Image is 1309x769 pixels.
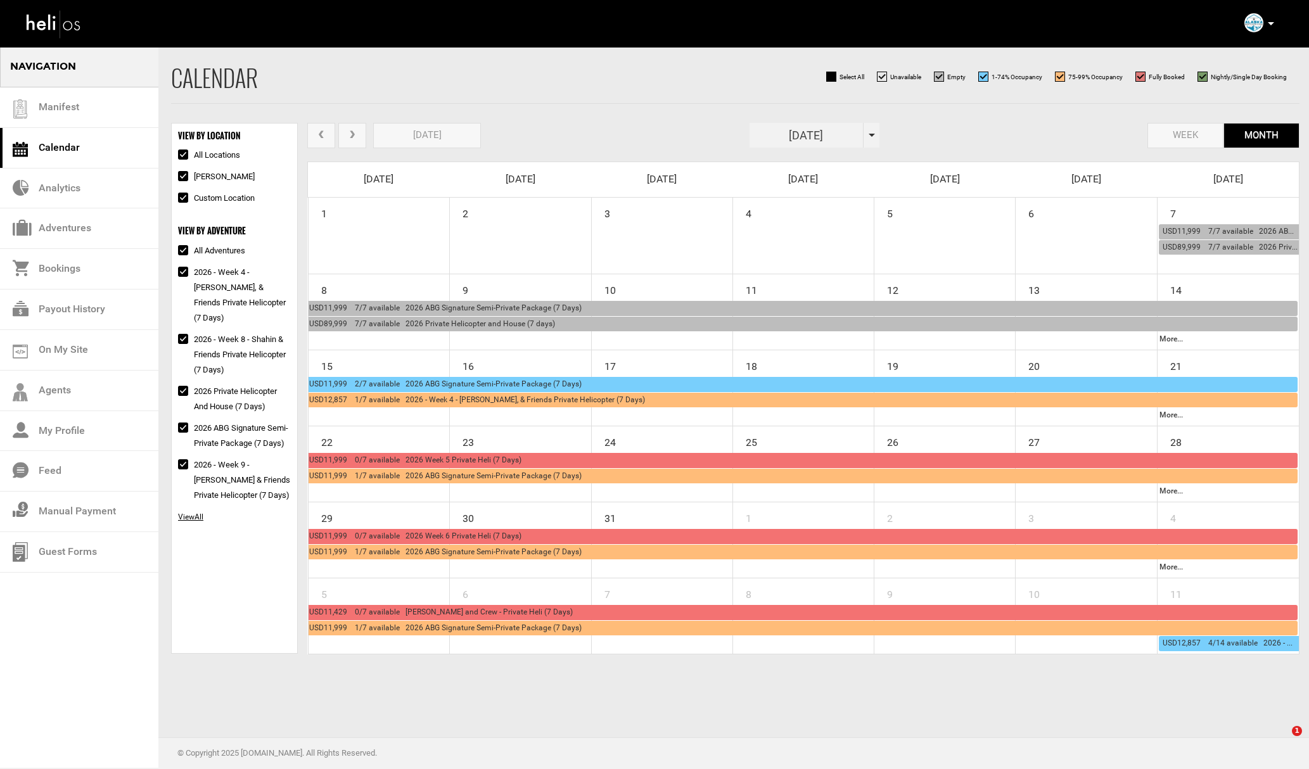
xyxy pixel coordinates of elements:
[1135,72,1185,82] label: Fully Booked
[309,303,582,312] span: USD11,999 7/7 available 2026 ABG Signature Semi-Private Package (7 Days)
[307,123,335,149] button: prev
[309,471,582,480] span: USD11,999 1/7 available 2026 ABG Signature Semi-Private Package (7 Days)
[364,173,393,185] span: [DATE]
[309,198,328,223] span: 1
[733,426,758,452] span: 25
[1292,726,1302,736] span: 1
[1016,350,1041,376] span: 20
[309,547,582,556] span: USD11,999 1/7 available 2026 ABG Signature Semi-Private Package (7 Days)
[733,274,758,300] span: 11
[450,502,475,528] span: 30
[450,350,475,376] span: 16
[373,123,481,149] button: [DATE]
[178,384,291,414] label: 2026 Private Helicopter and House (7 days)
[450,274,469,300] span: 9
[1159,486,1183,495] a: More...
[1016,502,1035,528] span: 3
[592,502,617,528] span: 31
[506,173,535,185] span: [DATE]
[874,502,894,528] span: 2
[1158,426,1183,452] span: 28
[178,169,255,184] label: [PERSON_NAME]
[450,578,469,604] span: 6
[309,319,555,328] span: USD89,999 7/7 available 2026 Private Helicopter and House (7 days)
[1158,274,1183,300] span: 14
[874,426,900,452] span: 26
[1055,72,1123,82] label: 75-99% Occupancy
[309,623,582,632] span: USD11,999 1/7 available 2026 ABG Signature Semi-Private Package (7 Days)
[874,350,900,376] span: 19
[450,198,469,223] span: 2
[178,148,240,163] label: All Locations
[592,274,617,300] span: 10
[1016,198,1035,223] span: 6
[978,72,1042,82] label: 1-74% Occupancy
[309,426,334,452] span: 22
[1213,173,1243,185] span: [DATE]
[1223,123,1299,149] button: month
[1158,578,1183,604] span: 11
[874,274,900,300] span: 12
[309,531,521,540] span: USD11,999 0/7 available 2026 Week 6 Private Heli (7 Days)
[178,225,291,237] div: VIEW BY ADVENTURE
[338,123,366,149] button: next
[309,578,328,604] span: 5
[934,72,966,82] label: Empty
[178,265,291,326] label: 2026 - Week 4 - [PERSON_NAME], & Friends Private Helicopter (7 Days)
[733,502,753,528] span: 1
[930,173,960,185] span: [DATE]
[309,455,521,464] span: USD11,999 0/7 available 2026 Week 5 Private Heli (7 Days)
[733,350,758,376] span: 18
[11,99,30,118] img: guest-list.svg
[1159,334,1183,343] a: More...
[171,65,258,91] h2: Calendar
[450,426,475,452] span: 23
[1016,426,1041,452] span: 27
[309,502,334,528] span: 29
[877,72,921,82] label: Unavailable
[647,173,677,185] span: [DATE]
[1158,502,1177,528] span: 4
[733,198,753,223] span: 4
[25,7,82,41] img: heli-logo
[178,332,291,378] label: 2026 - Week 8 - Shahin & Friends Private Helicopter (7 Days)
[592,426,617,452] span: 24
[309,607,573,616] span: USD11,429 0/7 available [PERSON_NAME] and Crew - Private Heli (7 Days)
[874,198,894,223] span: 5
[1071,173,1101,185] span: [DATE]
[13,383,28,402] img: agents-icon.svg
[178,421,291,451] label: 2026 ABG Signature Semi-Private Package (7 Days)
[1016,274,1041,300] span: 13
[1159,410,1183,419] a: More...
[1158,198,1177,223] span: 7
[1244,13,1263,32] img: 438683b5cd015f564d7e3f120c79d992.png
[592,578,611,604] span: 7
[874,578,894,604] span: 9
[178,512,195,521] span: View
[178,512,203,521] span: All
[13,345,28,359] img: on_my_site.svg
[178,191,255,206] label: Custom Location
[1016,578,1041,604] span: 10
[592,198,611,223] span: 3
[309,379,582,388] span: USD11,999 2/7 available 2026 ABG Signature Semi-Private Package (7 Days)
[1159,562,1183,571] a: More...
[1147,123,1223,149] button: week
[178,243,245,258] label: All Adventures
[592,350,617,376] span: 17
[1197,72,1287,82] label: Nightly/Single Day Booking
[826,72,864,82] label: Select All
[178,457,291,503] label: 2026 - Week 9 - [PERSON_NAME] & Friends Private Helicopter (7 Days)
[309,350,334,376] span: 15
[309,274,328,300] span: 8
[178,130,291,142] div: VIEW BY LOCATION
[1266,726,1296,756] iframe: Intercom live chat
[1158,350,1183,376] span: 21
[309,395,645,404] span: USD12,857 1/7 available 2026 - Week 4 - [PERSON_NAME], & Friends Private Helicopter (7 Days)
[733,578,753,604] span: 8
[788,173,818,185] span: [DATE]
[13,142,28,157] img: calendar.svg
